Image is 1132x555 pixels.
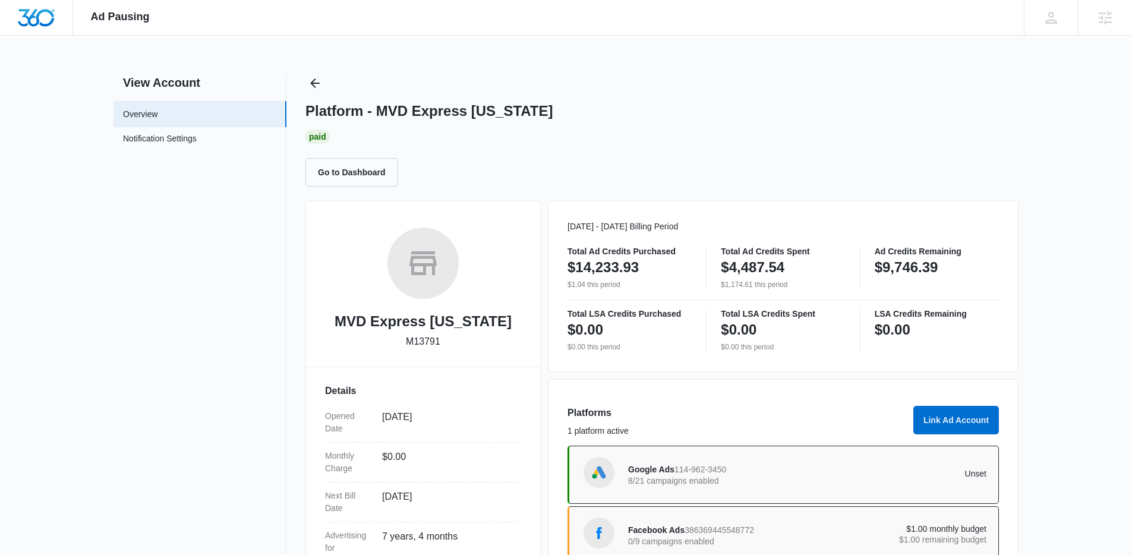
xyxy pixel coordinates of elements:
[113,74,286,92] h2: View Account
[325,443,521,483] div: Monthly Charge$0.00
[567,342,692,352] p: $0.00 this period
[721,320,756,339] p: $0.00
[567,310,692,318] p: Total LSA Credits Purchased
[305,102,553,120] h1: Platform - MVD Express [US_STATE]
[382,490,512,515] dd: [DATE]
[325,483,521,522] div: Next Bill Date[DATE]
[590,463,608,481] img: Google Ads
[685,525,754,535] span: 386369445548772
[913,406,999,434] button: Link Ad Account
[721,342,845,352] p: $0.00 this period
[305,74,324,93] button: Back
[808,525,987,533] p: $1.00 monthly budget
[875,320,910,339] p: $0.00
[628,525,685,535] span: Facebook Ads
[382,450,512,475] dd: $0.00
[325,384,521,398] h3: Details
[567,446,999,504] a: Google AdsGoogle Ads114-962-34508/21 campaigns enabledUnset
[335,311,512,332] h2: MVD Express [US_STATE]
[91,11,150,23] span: Ad Pausing
[875,258,938,277] p: $9,746.39
[325,529,373,554] dt: Advertising for
[305,167,405,177] a: Go to Dashboard
[590,524,608,542] img: Facebook Ads
[875,247,999,256] p: Ad Credits Remaining
[325,403,521,443] div: Opened Date[DATE]
[721,258,784,277] p: $4,487.54
[628,465,674,474] span: Google Ads
[567,247,692,256] p: Total Ad Credits Purchased
[382,410,512,435] dd: [DATE]
[721,279,845,290] p: $1,174.61 this period
[628,477,808,485] p: 8/21 campaigns enabled
[305,130,330,144] div: Paid
[721,247,845,256] p: Total Ad Credits Spent
[123,108,157,121] a: Overview
[325,410,373,435] dt: Opened Date
[382,529,512,554] dd: 7 years, 4 months
[567,258,639,277] p: $14,233.93
[325,450,373,475] dt: Monthly Charge
[808,469,987,478] p: Unset
[567,320,603,339] p: $0.00
[567,279,692,290] p: $1.04 this period
[567,220,999,233] p: [DATE] - [DATE] Billing Period
[406,335,440,349] p: M13791
[808,535,987,544] p: $1.00 remaining budget
[674,465,726,474] span: 114-962-3450
[721,310,845,318] p: Total LSA Credits Spent
[628,537,808,545] p: 0/9 campaigns enabled
[305,158,398,187] button: Go to Dashboard
[567,425,906,437] p: 1 platform active
[325,490,373,515] dt: Next Bill Date
[567,406,906,420] h3: Platforms
[875,310,999,318] p: LSA Credits Remaining
[123,133,197,148] a: Notification Settings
